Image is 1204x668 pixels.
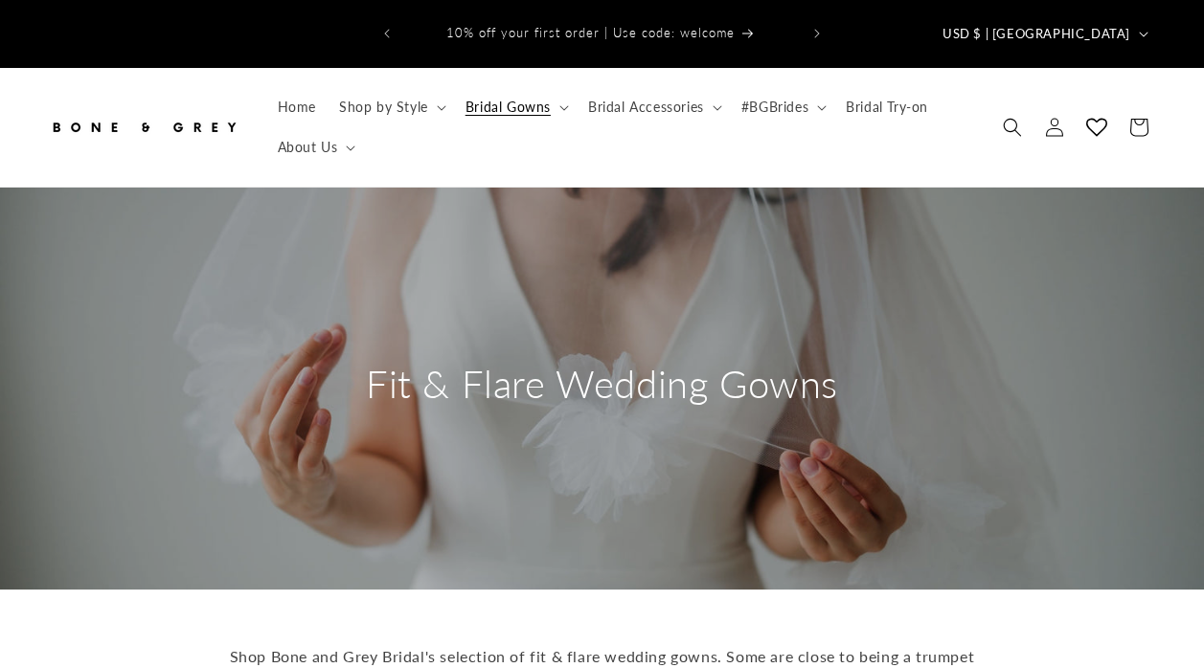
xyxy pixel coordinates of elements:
[278,139,338,156] span: About Us
[466,99,551,116] span: Bridal Gowns
[796,15,838,52] button: Next announcement
[339,99,428,116] span: Shop by Style
[577,87,730,127] summary: Bridal Accessories
[943,25,1130,44] span: USD $ | [GEOGRAPHIC_DATA]
[41,99,247,155] a: Bone and Grey Bridal
[266,87,328,127] a: Home
[366,15,408,52] button: Previous announcement
[266,127,364,167] summary: About Us
[454,87,577,127] summary: Bridal Gowns
[446,25,735,40] span: 10% off your first order | Use code: welcome
[278,99,316,116] span: Home
[931,15,1156,52] button: USD $ | [GEOGRAPHIC_DATA]
[991,106,1034,148] summary: Search
[48,106,239,148] img: Bone and Grey Bridal
[846,99,928,116] span: Bridal Try-on
[741,99,808,116] span: #BGBrides
[588,99,704,116] span: Bridal Accessories
[730,87,834,127] summary: #BGBrides
[366,359,838,409] h2: Fit & Flare Wedding Gowns
[328,87,454,127] summary: Shop by Style
[834,87,940,127] a: Bridal Try-on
